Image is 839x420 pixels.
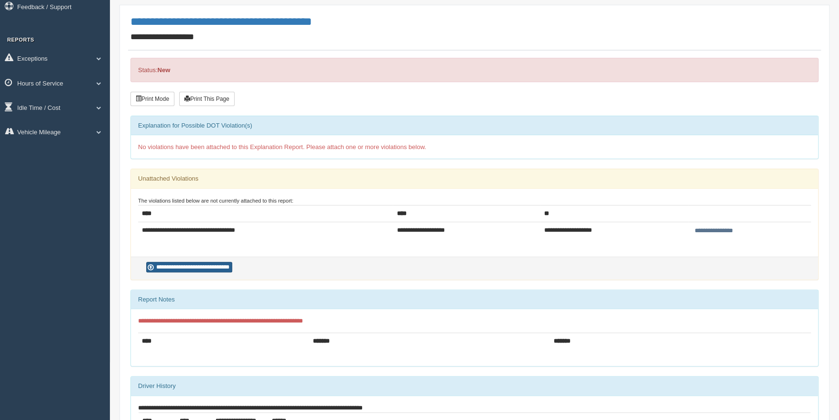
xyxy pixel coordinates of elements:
[179,92,235,106] button: Print This Page
[130,58,818,82] div: Status:
[131,377,818,396] div: Driver History
[131,116,818,135] div: Explanation for Possible DOT Violation(s)
[131,290,818,309] div: Report Notes
[138,143,426,151] span: No violations have been attached to this Explanation Report. Please attach one or more violations...
[131,169,818,188] div: Unattached Violations
[138,198,293,204] small: The violations listed below are not currently attached to this report:
[157,66,170,74] strong: New
[130,92,174,106] button: Print Mode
